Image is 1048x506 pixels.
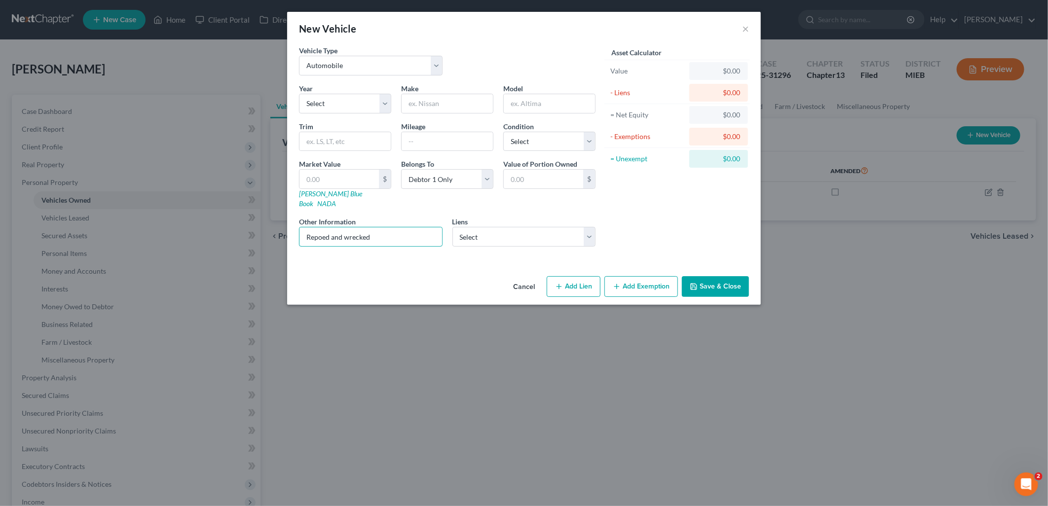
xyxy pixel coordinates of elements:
[401,121,425,132] label: Mileage
[697,154,740,164] div: $0.00
[1014,472,1038,496] iframe: Intercom live chat
[299,170,379,188] input: 0.00
[610,66,685,76] div: Value
[610,110,685,120] div: = Net Equity
[697,88,740,98] div: $0.00
[697,132,740,142] div: $0.00
[503,159,577,169] label: Value of Portion Owned
[505,277,543,297] button: Cancel
[299,189,362,208] a: [PERSON_NAME] Blue Book
[742,23,749,35] button: ×
[452,217,468,227] label: Liens
[611,47,662,58] label: Asset Calculator
[504,170,583,188] input: 0.00
[401,160,434,168] span: Belongs To
[504,94,595,113] input: ex. Altima
[299,121,313,132] label: Trim
[610,88,685,98] div: - Liens
[317,199,336,208] a: NADA
[299,83,313,94] label: Year
[547,276,600,297] button: Add Lien
[610,154,685,164] div: = Unexempt
[402,132,493,151] input: --
[682,276,749,297] button: Save & Close
[1035,472,1043,480] span: 2
[697,110,740,120] div: $0.00
[610,132,685,142] div: - Exemptions
[583,170,595,188] div: $
[299,132,391,151] input: ex. LS, LT, etc
[402,94,493,113] input: ex. Nissan
[299,217,356,227] label: Other Information
[503,121,534,132] label: Condition
[604,276,678,297] button: Add Exemption
[401,84,418,93] span: Make
[299,159,340,169] label: Market Value
[299,45,337,56] label: Vehicle Type
[379,170,391,188] div: $
[299,22,356,36] div: New Vehicle
[697,66,740,76] div: $0.00
[503,83,523,94] label: Model
[299,227,442,246] input: (optional)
